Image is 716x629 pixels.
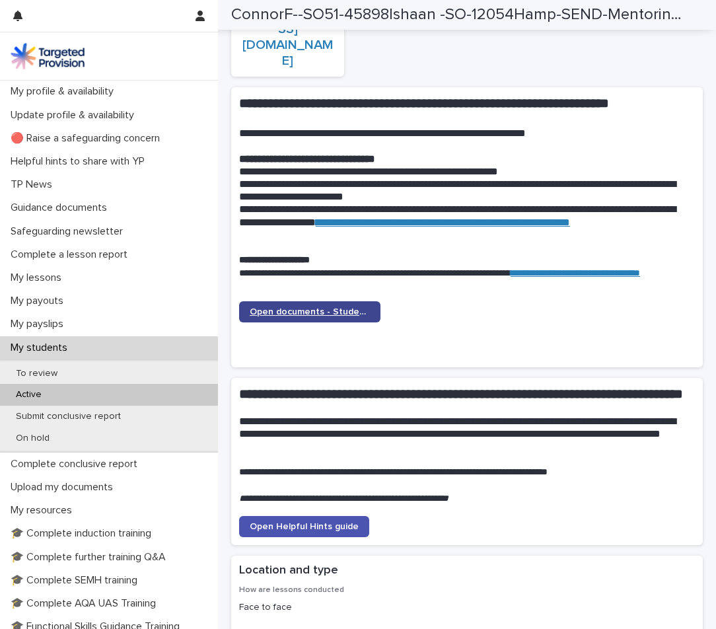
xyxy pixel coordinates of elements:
a: Open Helpful Hints guide [239,516,369,537]
img: M5nRWzHhSzIhMunXDL62 [11,43,85,69]
p: Complete conclusive report [5,458,148,470]
p: My lessons [5,272,72,284]
a: Open documents - Student 1 [239,301,380,322]
p: To review [5,368,68,379]
span: How are lessons conducted [239,586,344,594]
p: 🎓 Complete SEMH training [5,574,148,587]
p: 🔴 Raise a safeguarding concern [5,132,170,145]
p: My profile & availability [5,85,124,98]
p: Safeguarding newsletter [5,225,133,238]
p: My payouts [5,295,74,307]
h2: ConnorF--SO51-45898Ishaan -SO-12054Hamp-SEND-Mentoring English KS1 English KS2 Maths KS1 Maths KS... [231,5,688,24]
p: On hold [5,433,60,444]
p: 🎓 Complete further training Q&A [5,551,176,564]
span: Open Helpful Hints guide [250,522,359,531]
p: Upload my documents [5,481,124,494]
p: Helpful hints to share with YP [5,155,155,168]
p: Guidance documents [5,202,118,214]
p: My payslips [5,318,74,330]
p: My resources [5,504,83,517]
p: Active [5,389,52,400]
p: Complete a lesson report [5,248,138,261]
p: 🎓 Complete induction training [5,527,162,540]
p: Face to face [239,601,380,614]
span: Open documents - Student 1 [250,307,370,316]
p: Submit conclusive report [5,411,131,422]
p: Update profile & availability [5,109,145,122]
h2: Location and type [239,564,338,578]
p: 🎓 Complete AQA UAS Training [5,597,166,610]
p: My students [5,342,78,354]
p: TP News [5,178,63,191]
